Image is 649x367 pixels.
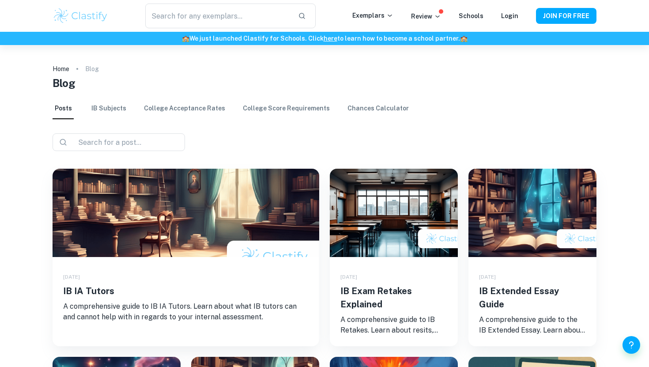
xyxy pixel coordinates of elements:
h1: Blog [53,75,596,91]
div: [DATE] [479,273,586,281]
h5: IB IA Tutors [63,284,309,298]
button: Help and Feedback [623,336,640,354]
h6: We just launched Clastify for Schools. Click to learn how to become a school partner. [2,34,647,43]
a: IB Exam Retakes Explained[DATE]IB Exam Retakes ExplainedA comprehensive guide to IB Retakes. Lear... [330,169,458,346]
a: College Score Requirements [243,98,330,119]
span: 🏫 [182,35,189,42]
button: JOIN FOR FREE [536,8,596,24]
a: Home [53,63,69,75]
a: IB Extended Essay Guide[DATE]IB Extended Essay GuideA comprehensive guide to the IB Extended Essa... [468,169,596,346]
a: IB Subjects [91,98,126,119]
a: Chances Calculator [347,98,409,119]
p: Exemplars [352,11,393,20]
a: Schools [459,12,483,19]
a: here [324,35,337,42]
a: College Acceptance Rates [144,98,225,119]
div: [DATE] [63,273,309,281]
input: Search for a post... [75,136,156,148]
input: Search for any exemplars... [145,4,291,28]
div: [DATE] [340,273,447,281]
h5: IB Extended Essay Guide [479,284,586,311]
img: IB Exam Retakes Explained [330,169,458,257]
p: Review [411,11,441,21]
button: Open [180,141,182,143]
img: Clastify logo [53,7,109,25]
span: 🏫 [460,35,468,42]
p: A comprehensive guide to the IB Extended Essay. Learn about what the EE is, its writing procedure... [479,314,586,336]
img: IB Extended Essay Guide [468,169,596,257]
a: Login [501,12,518,19]
p: A comprehensive guide to IB Retakes. Learn about resits, when they take place, how many times you... [340,314,447,336]
a: IB IA Tutors[DATE]IB IA TutorsA comprehensive guide to IB IA Tutors. Learn about what IB tutors c... [53,169,319,346]
img: IB IA Tutors [53,169,319,257]
h5: IB Exam Retakes Explained [340,284,447,311]
p: Blog [85,64,99,74]
p: A comprehensive guide to IB IA Tutors. Learn about what IB tutors can and cannot help with in reg... [63,301,309,322]
a: Posts [53,98,74,119]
